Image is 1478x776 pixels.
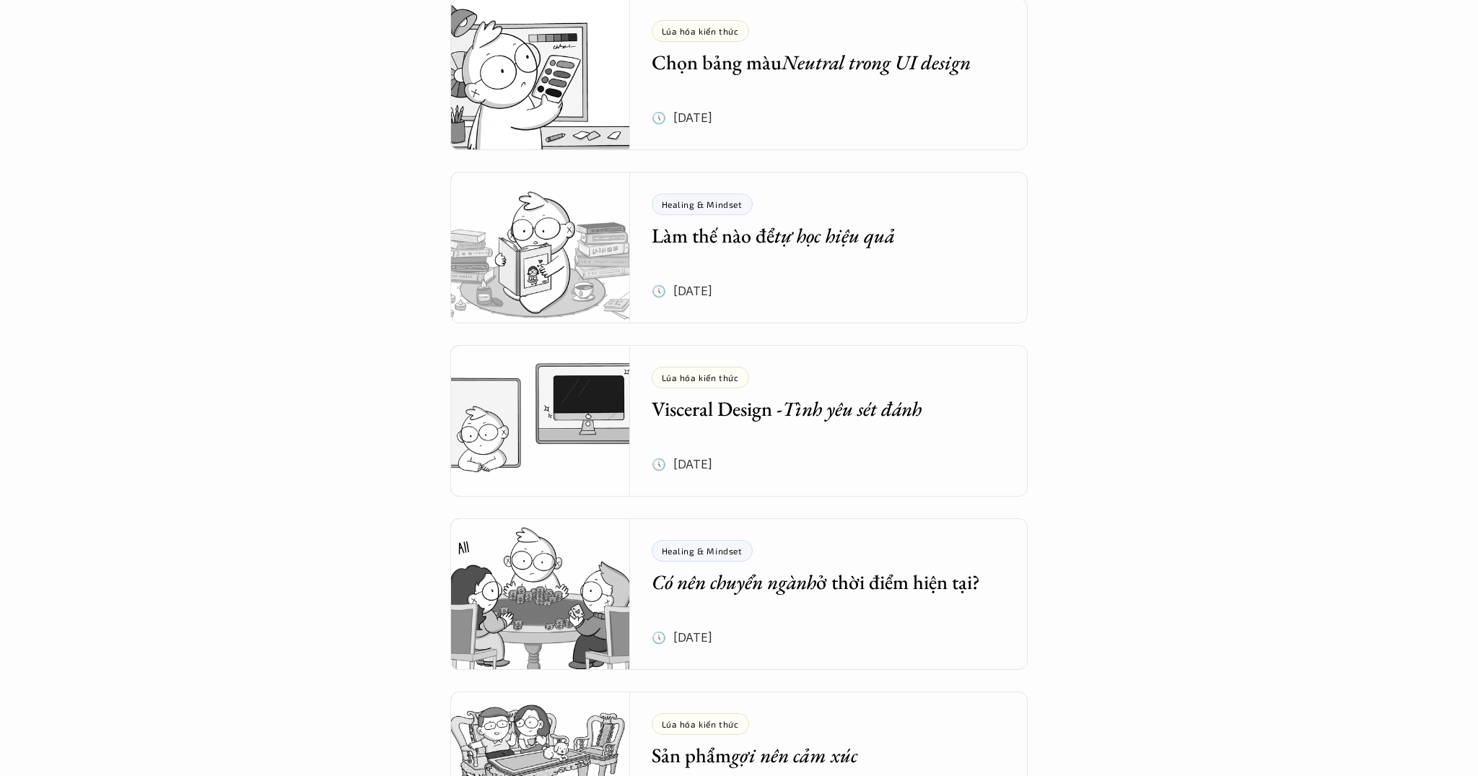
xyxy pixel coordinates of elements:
a: Lúa hóa kiến thứcVisceral Design -Tình yêu sét đánh🕔 [DATE] [450,345,1028,497]
p: Lúa hóa kiến thức [662,372,739,383]
em: tự học hiệu quả [774,222,895,248]
h5: Làm thế nào để [652,222,985,248]
em: gợi nên cảm xúc [731,742,857,768]
p: Lúa hóa kiến thức [662,719,739,729]
h5: Sản phẩm [652,742,985,768]
a: Healing & MindsetLàm thế nào đểtự học hiệu quả🕔 [DATE] [450,172,1028,323]
p: 🕔 [DATE] [652,280,712,302]
em: Có nên chuyển ngành [652,569,816,595]
p: Lúa hóa kiến thức [662,26,739,36]
p: Healing & Mindset [662,546,743,556]
p: 🕔 [DATE] [652,453,712,475]
p: Healing & Mindset [662,199,743,209]
a: Healing & MindsetCó nên chuyển ngànhở thời điểm hiện tại?🕔 [DATE] [450,518,1028,670]
h5: ở thời điểm hiện tại? [652,569,985,595]
em: Tình yêu sét đánh [782,396,922,422]
p: 🕔 [DATE] [652,107,712,128]
em: Neutral trong UI design [782,49,971,75]
h5: Visceral Design - [652,396,985,422]
h5: Chọn bảng màu [652,49,985,75]
p: 🕔 [DATE] [652,627,712,648]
